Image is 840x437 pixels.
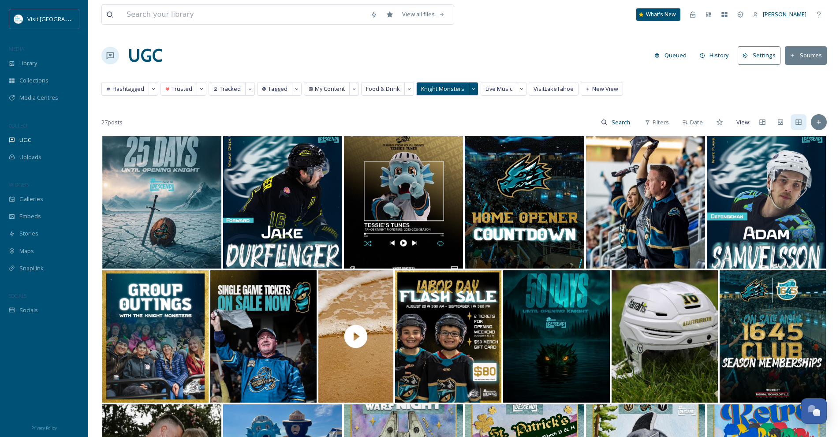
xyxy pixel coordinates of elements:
span: Uploads [19,153,41,161]
span: Hashtagged [112,85,144,93]
img: Tessie's Tunes are now available on Spotify! 🎶 Get ready for game days with playlists that will m... [344,136,463,269]
a: Privacy Policy [31,422,57,433]
span: SOCIALS [9,292,26,299]
span: Collections [19,76,49,85]
img: Say hello 👋 to the newest face in Tahoe, Adam Samuelsson! - 🔗 Read More ➡️ Link in bio [707,136,826,269]
button: Settings [738,46,780,64]
span: View: [736,118,750,127]
span: VisitLakeTahoe [534,85,574,93]
img: We're kicking off the countdown to Opening Weekend with exclusive items on DASH! Additional items... [465,136,584,269]
span: WIDGETS [9,181,29,188]
img: Hockey is lurking 👀 - #DareToDescend [503,270,609,403]
span: Library [19,59,37,67]
span: Filters [653,118,669,127]
span: COLLECT [9,122,28,129]
span: Maps [19,247,34,255]
img: Single game tickets just dropped for ALL Knight Monsters home games! 🌊 #DareToDescend into our se... [210,270,317,403]
a: [PERSON_NAME] [748,6,811,23]
span: Food & Drink [366,85,400,93]
img: The battle draws closer... - 🎟️ Link in bio | #DareToDescend [102,136,221,269]
span: Knight Monsters [421,85,464,93]
button: History [695,47,734,64]
span: 27 posts [101,118,123,127]
button: Sources [785,46,827,64]
span: MEDIA [9,45,24,52]
span: Socials [19,306,38,314]
img: thumbnail [316,270,396,403]
button: Open Chat [801,398,827,424]
input: Search [607,113,636,131]
img: Soon 👀 - 🎟️ Single Game Tickets are on sale now at the link in our bio! Join us as we #DareToDescend [586,136,705,269]
span: Trusted [172,85,192,93]
span: Galleries [19,195,43,203]
span: Visit [GEOGRAPHIC_DATA] [27,15,96,23]
span: Embeds [19,212,41,220]
img: More exclusive, Summer Series items are now available for auction on DASH! Don't miss the boat ⛵ ... [612,270,718,403]
img: Looking for something fun to bring your friends, family, coworkers, or wedding party to? Look no ... [102,270,209,403]
a: History [695,47,738,64]
img: Dive in and join us in the depths this season, with a season membership in our 1645 Club! - 🌊 Joi... [720,270,826,403]
span: My Content [315,85,345,93]
span: Date [690,118,703,127]
span: New View [592,85,618,93]
a: Settings [738,46,785,64]
a: What's New [636,8,680,21]
button: Queued [650,47,691,64]
a: View all files [398,6,449,23]
span: Stories [19,229,38,238]
img: 🚨Run! Opening Weekend tickets are available NOW for our Labor Day Flash Sale! Score 2 tickets and... [395,270,501,403]
span: [PERSON_NAME] [763,10,806,18]
span: Live Music [485,85,512,93]
a: Queued [650,47,695,64]
span: UGC [19,136,31,144]
input: Search your library [122,5,366,24]
span: Tagged [268,85,287,93]
span: SnapLink [19,264,44,273]
span: Media Centres [19,93,58,102]
a: UGC [128,42,162,69]
img: Welcome to Tahoe, Durflinger! 💥 - 🔗 Read More ➡️ Link in bio [223,136,342,269]
img: download.jpeg [14,15,23,23]
span: Privacy Policy [31,425,57,431]
span: Tracked [220,85,241,93]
